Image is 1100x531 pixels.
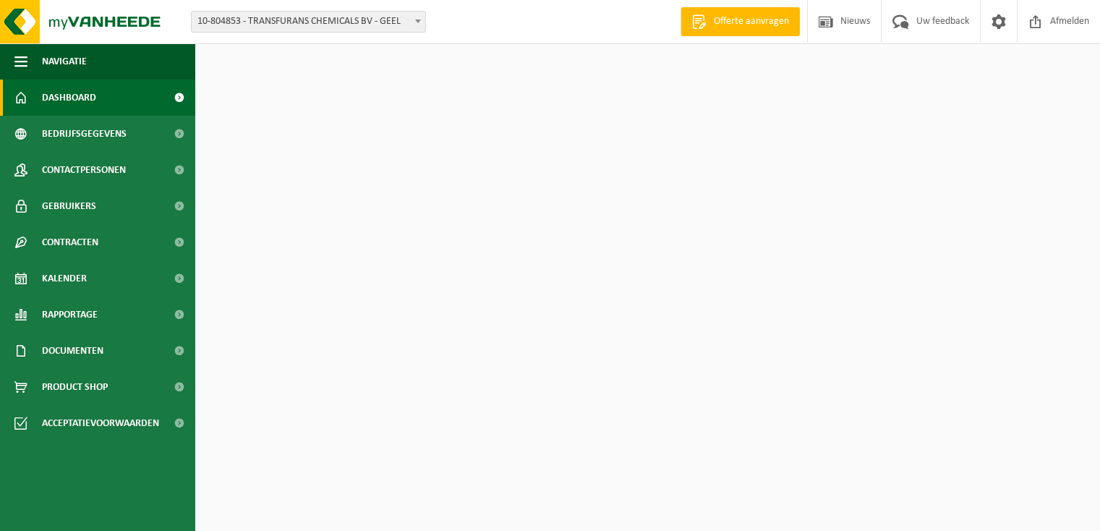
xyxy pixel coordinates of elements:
span: Product Shop [42,369,108,405]
span: Kalender [42,260,87,297]
span: Navigatie [42,43,87,80]
span: Dashboard [42,80,96,116]
span: Contracten [42,224,98,260]
span: Documenten [42,333,103,369]
span: Offerte aanvragen [710,14,793,29]
span: Rapportage [42,297,98,333]
span: Bedrijfsgegevens [42,116,127,152]
span: 10-804853 - TRANSFURANS CHEMICALS BV - GEEL [192,12,425,32]
span: Acceptatievoorwaarden [42,405,159,441]
span: 10-804853 - TRANSFURANS CHEMICALS BV - GEEL [191,11,426,33]
span: Contactpersonen [42,152,126,188]
span: Gebruikers [42,188,96,224]
a: Offerte aanvragen [681,7,800,36]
